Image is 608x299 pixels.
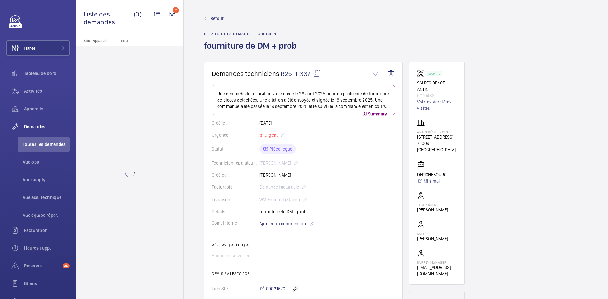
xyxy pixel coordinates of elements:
h1: fourniture de DM + prob [204,40,301,62]
button: Filtres [6,40,70,56]
p: Technicien [417,203,448,207]
span: Heures supp. [24,245,70,251]
p: 75009 [GEOGRAPHIC_DATA] [417,140,457,153]
span: Demandes [24,123,70,130]
span: Retour [211,15,224,22]
span: Toutes les demandes [23,141,70,147]
p: SSI RÉSIDENCE ANTIN [417,80,457,92]
p: DERICHEBOURG [417,171,447,178]
h2: Détails de la demande technicien [204,32,301,36]
span: Appareils [24,106,70,112]
span: 30 [63,263,70,268]
a: Minimal [417,178,447,184]
h2: Devis Salesforce [212,271,395,276]
p: Working [429,72,440,75]
span: Filtres [24,45,36,51]
span: Vue supply [23,177,70,183]
span: Vue équipe répar. [23,212,70,218]
img: fire_alarm.svg [417,70,427,77]
a: 00021670 [259,285,285,292]
h2: Réserve(s) liée(s) [212,243,395,247]
p: Site - Appareil [76,39,118,43]
span: Vue ops [23,159,70,165]
p: [PERSON_NAME] [417,235,448,242]
p: [STREET_ADDRESS] [417,134,457,140]
p: AI Summary [361,111,389,117]
p: Antin résidences [417,130,457,134]
a: Voir les dernières visites [417,99,457,111]
p: Supply manager [417,260,457,264]
span: Liste des demandes [84,10,134,26]
span: Facturation [24,227,70,234]
span: R25-11337 [281,70,321,78]
p: Titre [120,39,162,43]
p: [EMAIL_ADDRESS][DOMAIN_NAME] [417,264,457,277]
p: 51110433 [417,92,457,99]
p: Une demande de réparation a été créée le 26 août 2025 pour un problème de fourniture de pièces dé... [217,90,389,109]
p: [PERSON_NAME] [417,207,448,213]
p: CSM [417,232,448,235]
span: Bilans [24,280,70,287]
span: Vue ass. technique [23,194,70,201]
span: 00021670 [266,285,285,292]
span: Tableau de bord [24,70,70,77]
span: Réserves [24,263,60,269]
span: Demandes techniciens [212,70,279,78]
span: Activités [24,88,70,94]
span: Ajouter un commentaire [259,221,307,227]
